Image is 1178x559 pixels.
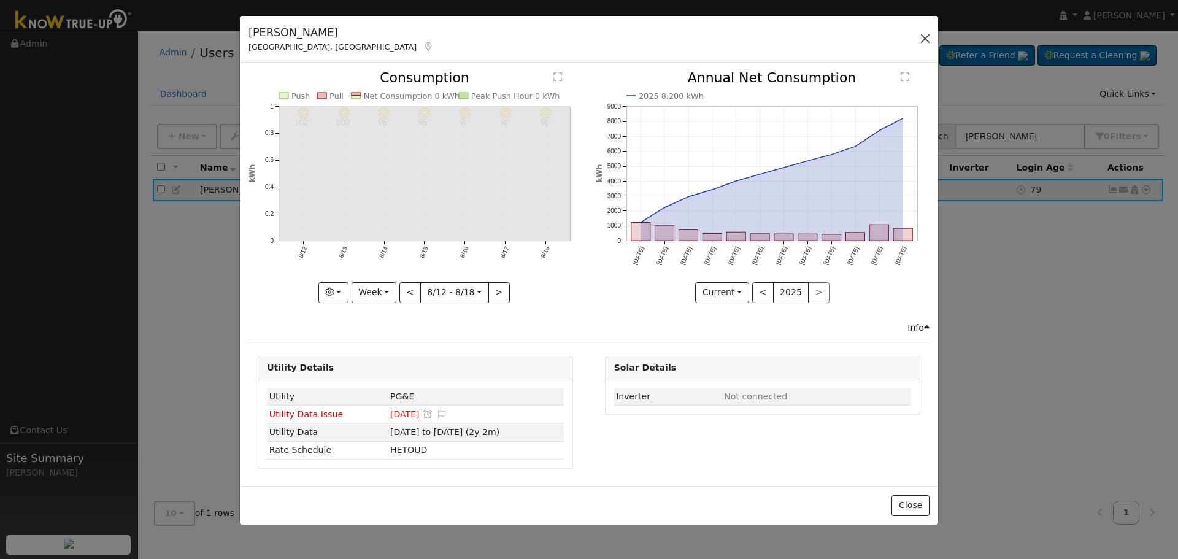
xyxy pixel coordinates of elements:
[726,233,745,241] rect: onclick=""
[337,245,348,260] text: 8/13
[248,164,256,183] text: kWh
[822,234,841,241] rect: onclick=""
[607,148,621,155] text: 6000
[679,230,698,241] rect: onclick=""
[267,441,388,459] td: Rate Schedule
[687,70,856,85] text: Annual Net Consumption
[901,116,906,121] circle: onclick=""
[726,245,741,266] text: [DATE]
[798,234,817,241] rect: onclick=""
[499,245,510,260] text: 8/17
[901,72,909,82] text: 
[869,245,883,266] text: [DATE]
[617,237,621,244] text: 0
[733,179,738,184] circle: onclick=""
[420,282,489,303] button: 8/12 - 8/18
[893,229,912,241] rect: onclick=""
[364,91,460,101] text: Net Consumption 0 kWh
[757,172,762,177] circle: onclick=""
[265,210,274,217] text: 0.2
[631,245,645,266] text: [DATE]
[655,226,674,241] rect: onclick=""
[269,409,343,419] span: Utility Data Issue
[853,144,858,149] circle: onclick=""
[679,245,693,266] text: [DATE]
[390,391,414,401] span: ID: 16918562, authorized: 06/03/25
[774,245,788,266] text: [DATE]
[399,282,421,303] button: <
[750,245,764,266] text: [DATE]
[390,445,427,455] span: C
[607,104,621,110] text: 9000
[662,206,667,210] circle: onclick=""
[703,234,722,241] rect: onclick=""
[695,282,749,303] button: Current
[845,233,864,241] rect: onclick=""
[607,193,621,199] text: 3000
[540,245,551,260] text: 8/18
[418,245,429,260] text: 8/15
[267,423,388,441] td: Utility Data
[423,42,434,52] a: Map
[267,388,388,406] td: Utility
[378,245,389,260] text: 8/14
[271,103,274,110] text: 1
[459,245,470,260] text: 8/16
[781,165,786,170] circle: onclick=""
[352,282,396,303] button: Week
[329,91,344,101] text: Pull
[607,118,621,125] text: 8000
[655,245,669,266] text: [DATE]
[248,42,417,52] span: [GEOGRAPHIC_DATA], [GEOGRAPHIC_DATA]
[595,164,604,183] text: kWh
[267,363,334,372] strong: Utility Details
[390,427,499,437] span: [DATE] to [DATE] (2y 2m)
[488,282,510,303] button: >
[750,234,769,241] rect: onclick=""
[638,220,643,225] circle: onclick=""
[390,409,420,419] span: [DATE]
[248,25,434,40] h5: [PERSON_NAME]
[805,159,810,164] circle: onclick=""
[607,163,621,170] text: 5000
[686,195,691,199] circle: onclick=""
[614,363,676,372] strong: Solar Details
[265,130,274,137] text: 0.8
[845,245,860,266] text: [DATE]
[893,245,907,266] text: [DATE]
[607,133,621,140] text: 7000
[752,282,774,303] button: <
[291,91,310,101] text: Push
[774,234,793,241] rect: onclick=""
[869,225,888,241] rect: onclick=""
[639,91,704,101] text: 2025 8,200 kWh
[907,322,930,334] div: Info
[891,495,929,516] button: Close
[297,245,308,260] text: 8/12
[607,178,621,185] text: 4000
[877,128,882,133] circle: onclick=""
[380,70,469,85] text: Consumption
[607,223,621,229] text: 1000
[553,72,562,82] text: 
[829,152,834,157] circle: onclick=""
[798,245,812,266] text: [DATE]
[265,184,274,191] text: 0.4
[436,410,447,418] i: Edit Issue
[703,245,717,266] text: [DATE]
[631,223,650,241] rect: onclick=""
[773,282,809,303] button: 2025
[614,388,722,406] td: Inverter
[724,391,787,401] span: ID: null, authorized: None
[607,208,621,215] text: 2000
[271,237,274,244] text: 0
[471,91,560,101] text: Peak Push Hour 0 kWh
[710,187,715,192] circle: onclick=""
[265,157,274,164] text: 0.6
[822,245,836,266] text: [DATE]
[423,409,434,419] a: Snooze this issue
